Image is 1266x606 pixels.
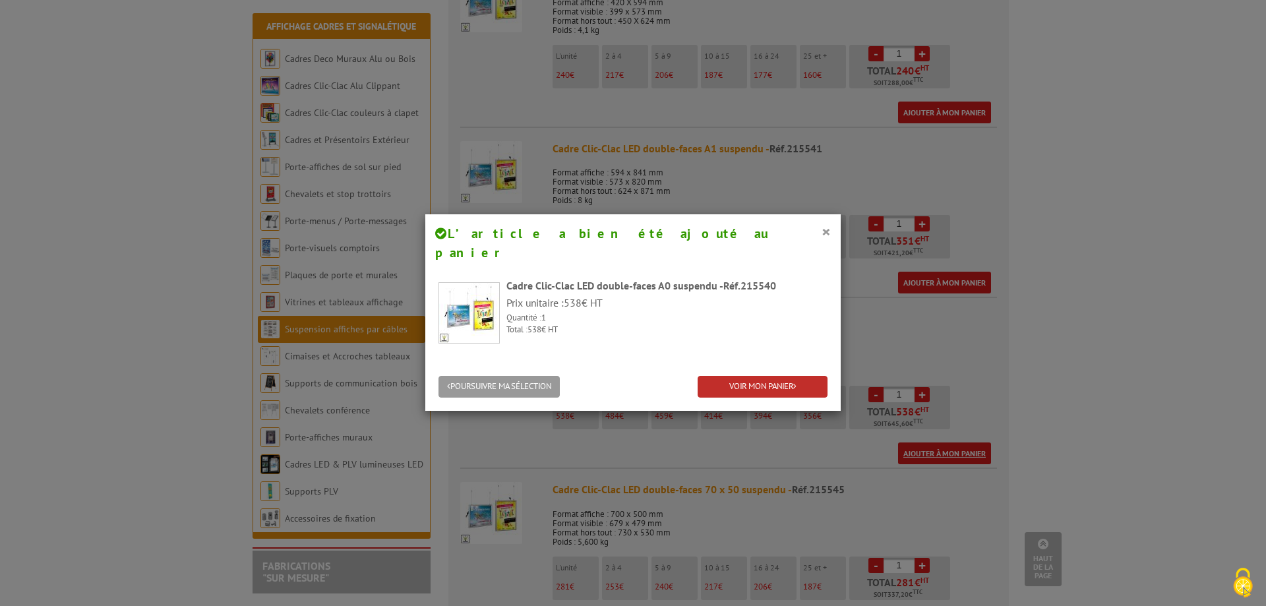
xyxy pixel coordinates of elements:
p: Quantité : [506,312,828,324]
p: Prix unitaire : € HT [506,295,828,311]
span: 538 [564,296,582,309]
div: Cadre Clic-Clac LED double-faces A0 suspendu - [506,278,828,293]
span: 1 [541,312,546,323]
span: Réf.215540 [723,279,776,292]
img: Cookies (fenêtre modale) [1226,566,1259,599]
h4: L’article a bien été ajouté au panier [435,224,831,262]
p: Total : € HT [506,324,828,336]
a: VOIR MON PANIER [698,376,828,398]
span: 538 [527,324,541,335]
button: POURSUIVRE MA SÉLECTION [438,376,560,398]
button: × [822,223,831,240]
button: Cookies (fenêtre modale) [1220,561,1266,606]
